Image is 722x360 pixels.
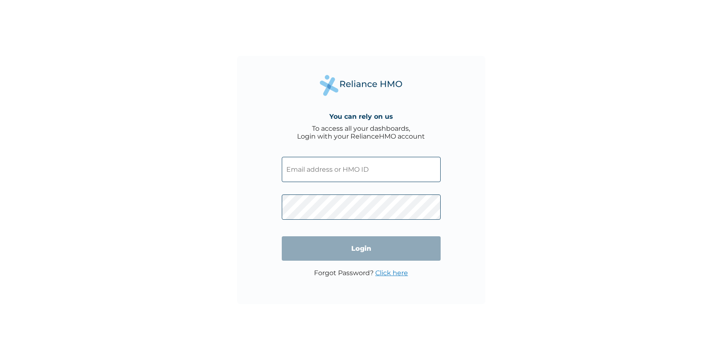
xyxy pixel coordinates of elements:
[329,113,393,120] h4: You can rely on us
[375,269,408,277] a: Click here
[282,236,441,261] input: Login
[314,269,408,277] p: Forgot Password?
[320,75,403,96] img: Reliance Health's Logo
[282,157,441,182] input: Email address or HMO ID
[297,125,425,140] div: To access all your dashboards, Login with your RelianceHMO account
